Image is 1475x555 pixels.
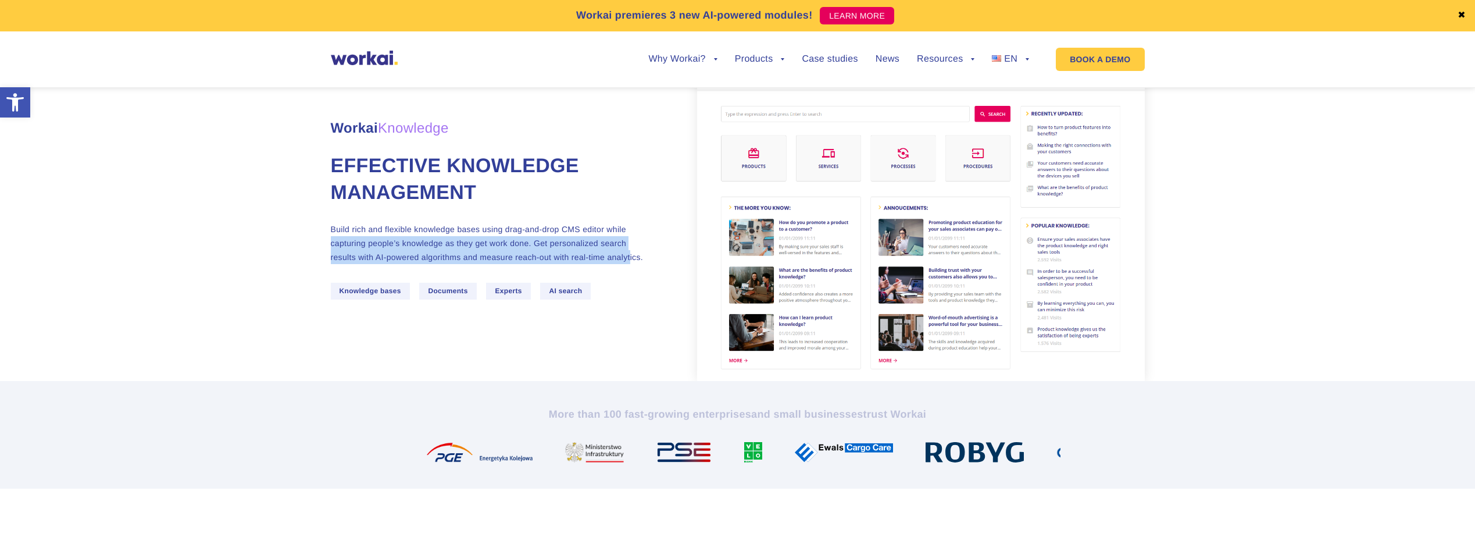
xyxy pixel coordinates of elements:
span: Knowledge bases [331,283,410,300]
span: EN [1004,54,1017,64]
span: Workai [331,108,449,136]
a: LEARN MORE [820,7,894,24]
h1: Effective knowledge management [331,153,651,207]
span: AI search [540,283,591,300]
a: Why Workai? [648,55,717,64]
em: Knowledge [378,120,449,136]
a: Case studies [802,55,858,64]
input: you@company.com [189,14,373,37]
a: Products [735,55,785,64]
p: Build rich and flexible knowledge bases using drag-and-drop CMS editor while capturing people’s k... [331,222,651,264]
p: Workai premieres 3 new AI-powered modules! [576,8,813,23]
a: News [876,55,899,64]
a: ✖ [1458,11,1466,20]
i: and small businesses [751,408,863,420]
span: Documents [419,283,476,300]
a: Resources [917,55,974,64]
span: Experts [486,283,530,300]
a: BOOK A DEMO [1056,48,1144,71]
a: Privacy Policy [61,98,109,108]
h2: More than 100 fast-growing enterprises trust Workai [415,407,1060,421]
